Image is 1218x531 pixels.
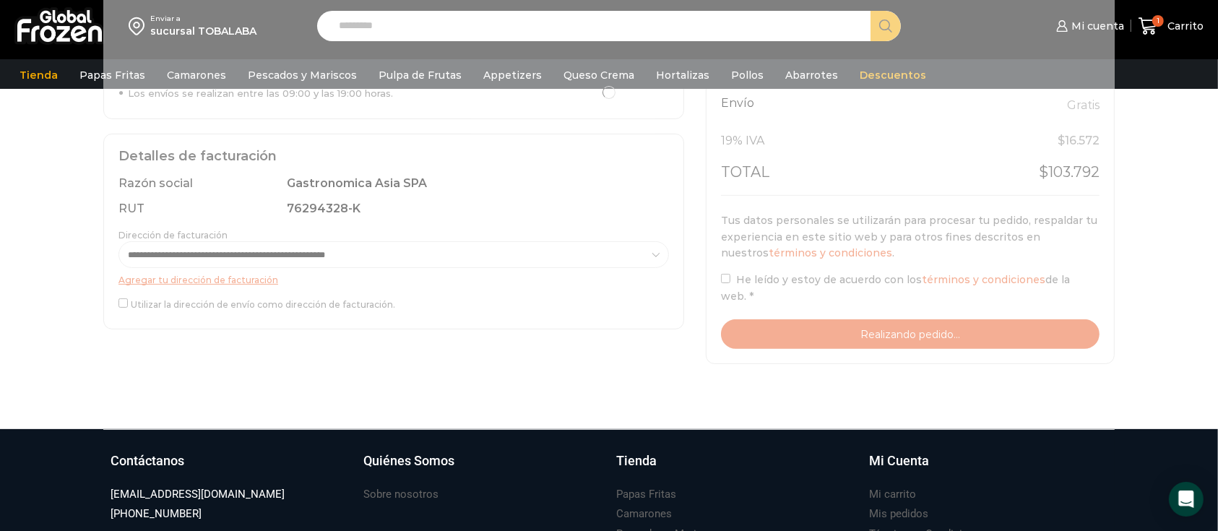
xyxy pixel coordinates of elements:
[616,452,657,470] h3: Tienda
[363,452,454,470] h3: Quiénes Somos
[869,485,916,504] a: Mi carrito
[1139,9,1204,43] a: 1 Carrito
[111,504,202,524] a: [PHONE_NUMBER]
[869,452,1107,485] a: Mi Cuenta
[363,487,439,502] h3: Sobre nosotros
[1164,19,1204,33] span: Carrito
[111,452,184,470] h3: Contáctanos
[12,61,65,89] a: Tienda
[1152,15,1164,27] span: 1
[616,485,676,504] a: Papas Fritas
[616,487,676,502] h3: Papas Fritas
[111,506,202,522] h3: [PHONE_NUMBER]
[869,452,929,470] h3: Mi Cuenta
[616,452,855,485] a: Tienda
[72,61,152,89] a: Papas Fritas
[111,452,349,485] a: Contáctanos
[869,504,928,524] a: Mis pedidos
[869,506,928,522] h3: Mis pedidos
[616,506,672,522] h3: Camarones
[111,487,285,502] h3: [EMAIL_ADDRESS][DOMAIN_NAME]
[869,487,916,502] h3: Mi carrito
[363,485,439,504] a: Sobre nosotros
[111,485,285,504] a: [EMAIL_ADDRESS][DOMAIN_NAME]
[616,504,672,524] a: Camarones
[1169,482,1204,517] div: Open Intercom Messenger
[363,452,602,485] a: Quiénes Somos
